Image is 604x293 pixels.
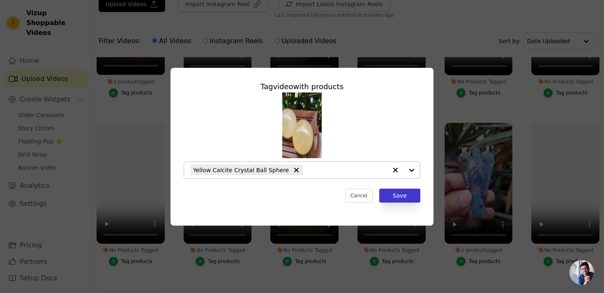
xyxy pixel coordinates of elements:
div: Open chat [569,260,594,285]
img: reel-preview-www-aksharbhakti-com.myshopify.com-3430293541455410811_51199548814.jpeg [282,92,322,158]
span: Yellow Calcite Crystal Ball Sphere [193,165,289,175]
div: Tag video with products [184,81,420,92]
button: Save [379,189,420,203]
button: Cancel [345,189,373,203]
